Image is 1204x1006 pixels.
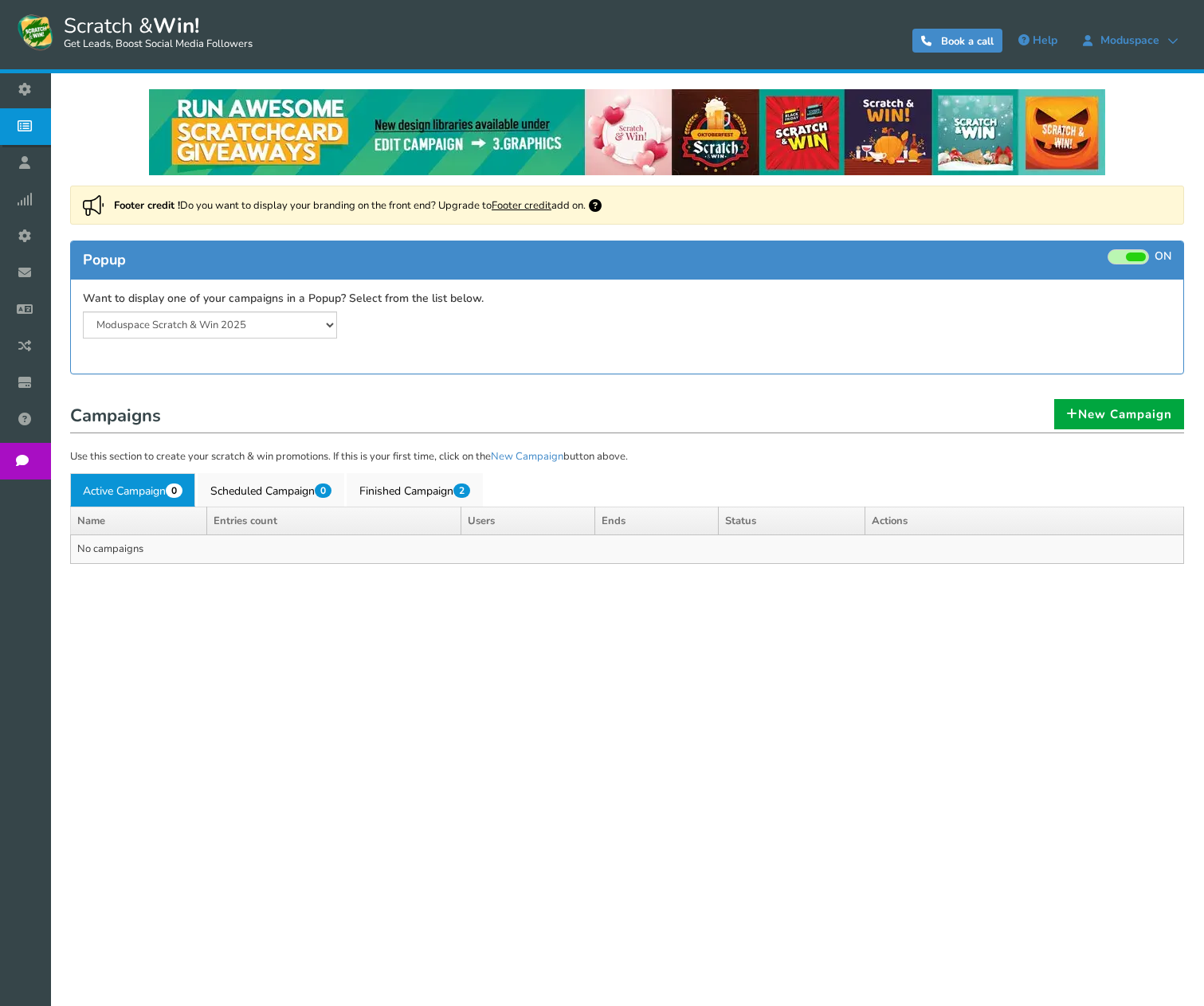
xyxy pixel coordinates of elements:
[198,473,344,507] a: Scheduled Campaign
[461,507,595,535] th: Users
[149,89,1105,175] img: festival-poster-2020.webp
[941,34,994,49] span: Book a call
[347,473,483,507] a: Finished Campaign
[912,29,1002,53] a: Book a call
[865,507,1184,535] th: Actions
[595,507,719,535] th: Ends
[453,483,470,498] span: 2
[70,473,195,507] a: Active Campaign
[1054,399,1184,429] a: New Campaign
[1010,28,1065,53] a: Help
[83,292,484,307] label: Want to display one of your campaigns in a Popup? Select from the list below.
[70,401,1184,433] h1: Campaigns
[70,449,1184,465] p: Use this section to create your scratch & win promotions. If this is your first time, click on th...
[718,507,865,535] th: Status
[83,250,126,269] span: Popup
[492,198,551,213] a: Footer credit
[56,12,253,52] span: Scratch &
[16,12,56,52] img: Scratch and Win
[166,483,182,498] span: 0
[1155,249,1171,264] span: ON
[16,12,253,52] a: Scratch &Win! Get Leads, Boost Social Media Followers
[1092,34,1167,47] span: Moduspace
[491,449,563,464] a: New Campaign
[71,507,207,535] th: Name
[70,186,1184,225] div: Do you want to display your branding on the front end? Upgrade to add on.
[1033,33,1057,48] span: Help
[207,507,461,535] th: Entries count
[315,483,331,498] span: 0
[64,38,253,51] small: Get Leads, Boost Social Media Followers
[114,198,180,213] strong: Footer credit !
[71,535,1184,564] td: No campaigns
[153,12,199,40] strong: Win!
